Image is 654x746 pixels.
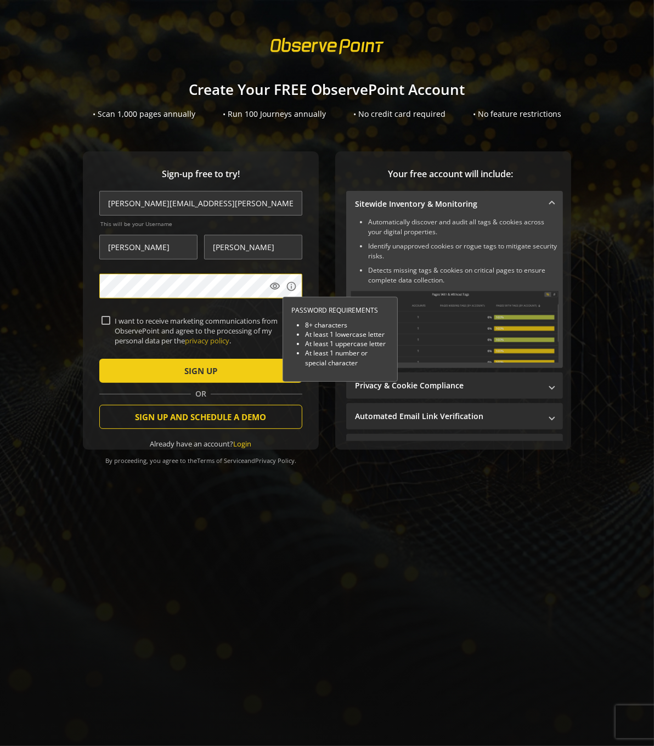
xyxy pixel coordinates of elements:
input: Email Address (name@work-email.com) * [99,191,302,216]
div: • Scan 1,000 pages annually [93,109,195,120]
span: SIGN UP [184,361,217,381]
span: Sign-up free to try! [99,168,302,180]
button: SIGN UP [99,359,302,383]
li: Automatically discover and audit all tags & cookies across your digital properties. [368,217,559,237]
mat-panel-title: Automated Email Link Verification [355,411,541,422]
mat-expansion-panel-header: Privacy & Cookie Compliance [346,372,563,399]
li: At least 1 number or special character [305,348,389,367]
a: privacy policy [185,336,229,346]
mat-expansion-panel-header: Automated Email Link Verification [346,403,563,429]
mat-panel-title: Sitewide Inventory & Monitoring [355,199,541,210]
div: Already have an account? [99,439,302,449]
mat-expansion-panel-header: Performance Monitoring with Web Vitals [346,434,563,460]
button: SIGN UP AND SCHEDULE A DEMO [99,405,302,429]
div: • Run 100 Journeys annually [223,109,326,120]
a: Privacy Policy [255,456,295,465]
span: OR [191,388,211,399]
a: Terms of Service [197,456,244,465]
li: 8+ characters [305,320,389,330]
input: Last Name * [204,235,302,259]
span: This will be your Username [100,220,302,228]
span: SIGN UP AND SCHEDULE A DEMO [136,407,267,427]
mat-expansion-panel-header: Sitewide Inventory & Monitoring [346,191,563,217]
a: Login [234,439,252,449]
input: First Name * [99,235,198,259]
mat-icon: info [286,281,297,292]
li: At least 1 lowercase letter [305,330,389,339]
li: Identify unapproved cookies or rogue tags to mitigate security risks. [368,241,559,261]
div: By proceeding, you agree to the and . [99,449,302,465]
div: • No feature restrictions [473,109,561,120]
mat-panel-title: Privacy & Cookie Compliance [355,380,541,391]
div: PASSWORD REQUIREMENTS [291,306,389,315]
span: Your free account will include: [346,168,555,180]
div: Sitewide Inventory & Monitoring [346,217,563,368]
li: At least 1 uppercase letter [305,339,389,348]
mat-icon: visibility [269,281,280,292]
label: I want to receive marketing communications from ObservePoint and agree to the processing of my pe... [110,316,300,346]
li: Detects missing tags & cookies on critical pages to ensure complete data collection. [368,265,559,285]
div: • No credit card required [353,109,446,120]
img: Sitewide Inventory & Monitoring [351,291,559,363]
